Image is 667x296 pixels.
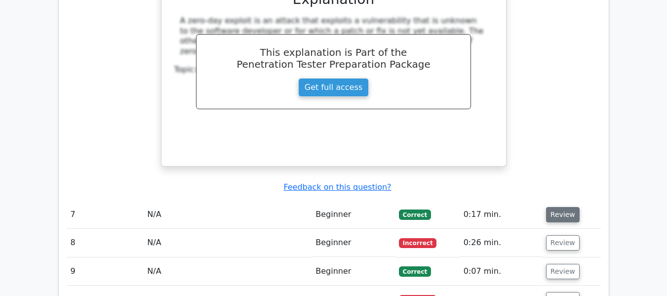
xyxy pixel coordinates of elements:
td: 9 [67,257,144,286]
span: Incorrect [399,238,437,248]
td: Beginner [312,229,394,257]
div: A zero-day exploit is an attack that exploits a vulnerability that is unknown to the software dev... [180,16,487,57]
td: 7 [67,201,144,229]
button: Review [546,207,580,222]
td: 8 [67,229,144,257]
td: N/A [143,201,312,229]
td: N/A [143,257,312,286]
a: Get full access [298,78,369,97]
td: Beginner [312,201,394,229]
span: Correct [399,210,431,219]
td: 0:17 min. [460,201,542,229]
span: Correct [399,266,431,276]
button: Review [546,264,580,279]
td: 0:07 min. [460,257,542,286]
td: Beginner [312,257,394,286]
div: Topic: [174,65,493,75]
td: 0:26 min. [460,229,542,257]
td: N/A [143,229,312,257]
a: Feedback on this question? [283,182,391,192]
button: Review [546,235,580,251]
